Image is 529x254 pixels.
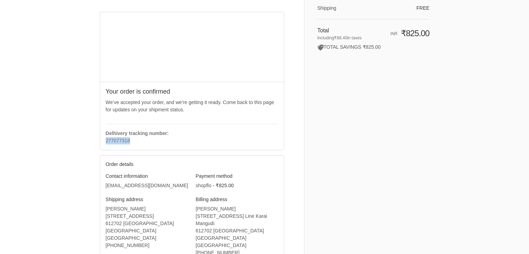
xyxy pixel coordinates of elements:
[362,44,380,50] span: ₹825.00
[416,5,429,11] span: Free
[106,99,279,113] p: We’ve accepted your order, and we’re getting it ready. Come back to this page for updates on your...
[317,35,382,41] span: Including in taxes
[195,183,211,188] span: shopflo
[106,183,188,188] bdo: [EMAIL_ADDRESS][DOMAIN_NAME]
[195,173,278,179] h3: Payment method
[106,130,169,136] strong: Delhivery tracking number:
[106,88,279,96] h2: Your order is confirmed
[100,12,284,82] iframe: Google map displaying pin point of shipping address: Kumbakonam, Tamil Nadu
[213,183,234,188] span: - ₹825.00
[390,31,398,36] span: INR
[317,44,361,50] span: TOTAL SAVINGS
[106,138,130,143] a: 277077318
[317,27,329,33] span: Total
[317,5,336,11] span: Shipping
[334,35,347,40] span: ₹88.40
[106,173,189,179] h3: Contact information
[401,29,430,38] span: ₹825.00
[106,196,189,203] h3: Shipping address
[100,12,284,82] div: Google map displaying pin point of shipping address: Kumbakonam, Tamil Nadu
[106,161,192,167] h2: Order details
[195,196,278,203] h3: Billing address
[106,205,189,249] address: [PERSON_NAME] [STREET_ADDRESS] 612702 [GEOGRAPHIC_DATA] [GEOGRAPHIC_DATA] [GEOGRAPHIC_DATA] ‎[PHO...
